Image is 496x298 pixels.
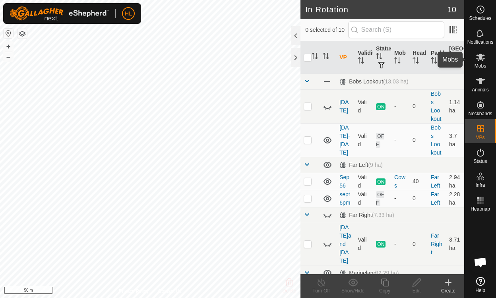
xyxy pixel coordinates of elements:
td: 0 [409,123,428,157]
td: Valid [355,123,373,157]
div: Create [432,287,464,294]
th: Paddock [428,41,446,74]
input: Search (S) [348,21,444,38]
span: Status [473,159,487,164]
div: Marineland [339,270,399,277]
span: Infra [475,183,485,188]
div: Far Right [339,212,394,219]
span: Help [475,288,485,293]
span: ON [376,241,386,248]
p-sorticon: Activate to sort [449,62,455,69]
span: ON [376,178,386,185]
div: Edit [401,287,432,294]
span: 10 [448,4,456,15]
img: Gallagher Logo [10,6,109,21]
th: Validity [355,41,373,74]
th: Head [409,41,428,74]
span: (2.29 ha) [376,270,399,276]
td: Valid [355,173,373,190]
th: Mob [391,41,409,74]
p-sorticon: Activate to sort [431,58,437,65]
span: Animals [472,87,489,92]
span: (7.33 ha) [372,212,394,218]
p-sorticon: Activate to sort [413,58,419,65]
span: OFF [376,133,384,148]
div: Turn Off [305,287,337,294]
a: Far Left [431,174,440,189]
p-sorticon: Activate to sort [323,54,329,60]
td: 0 [409,89,428,123]
span: Mobs [475,64,486,68]
a: Open chat [469,250,492,274]
div: Far Left [339,162,383,168]
a: Privacy Policy [119,288,149,295]
div: - [394,102,406,110]
td: 2.28 ha [446,190,464,207]
td: 1.14 ha [446,89,464,123]
a: Contact Us [158,288,182,295]
h2: In Rotation [305,5,448,14]
a: sept 6pm [339,191,350,206]
span: Notifications [467,40,493,45]
button: – [4,52,13,62]
button: Reset Map [4,29,13,38]
a: Far Right [431,232,442,255]
td: Valid [355,190,373,207]
a: Help [465,274,496,296]
td: Valid [355,89,373,123]
span: VPs [476,135,484,140]
td: 40 [409,173,428,190]
th: Status [373,41,391,74]
a: Far Left [431,191,440,206]
span: Schedules [469,16,491,21]
span: HL [125,10,132,18]
div: - [394,194,406,203]
span: Heatmap [471,207,490,211]
span: OFF [376,191,384,206]
th: VP [336,41,355,74]
div: Cows [394,173,406,190]
td: Valid [355,223,373,265]
p-sorticon: Activate to sort [312,54,318,60]
div: Bobs Lookout [339,78,408,85]
p-sorticon: Activate to sort [376,54,382,60]
button: Map Layers [17,29,27,39]
td: 0 [409,190,428,207]
span: 0 selected of 10 [305,26,348,34]
a: [DATE]-[DATE] [339,124,350,156]
span: ON [376,103,386,110]
a: [DATE] [339,99,349,114]
div: Show/Hide [337,287,369,294]
td: 3.7 ha [446,123,464,157]
span: (9 ha) [368,162,383,168]
span: (13.03 ha) [383,78,409,85]
p-sorticon: Activate to sort [358,58,364,65]
div: Copy [369,287,401,294]
a: Sep56 [339,174,349,189]
a: Bobs Lookout [431,124,441,156]
div: - [394,240,406,248]
td: 3.71 ha [446,223,464,265]
span: Neckbands [468,111,492,116]
button: + [4,42,13,51]
a: Bobs Lookout [431,91,441,122]
td: 0 [409,223,428,265]
th: [GEOGRAPHIC_DATA] Area [446,41,464,74]
div: - [394,136,406,144]
a: [DATE]and [DATE] [339,224,351,264]
p-sorticon: Activate to sort [394,58,401,65]
td: 2.94 ha [446,173,464,190]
